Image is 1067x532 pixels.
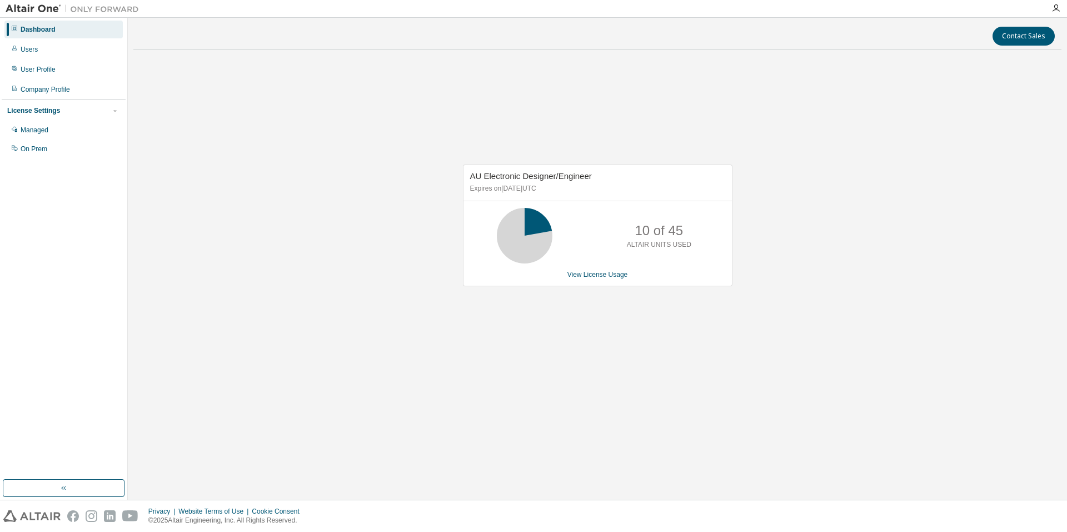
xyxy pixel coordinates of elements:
div: License Settings [7,106,60,115]
img: facebook.svg [67,510,79,522]
div: Users [21,45,38,54]
p: 10 of 45 [635,221,683,240]
p: © 2025 Altair Engineering, Inc. All Rights Reserved. [148,516,306,525]
div: On Prem [21,145,47,153]
div: Website Terms of Use [178,507,252,516]
img: youtube.svg [122,510,138,522]
img: altair_logo.svg [3,510,61,522]
div: Managed [21,126,48,135]
img: linkedin.svg [104,510,116,522]
img: Altair One [6,3,144,14]
div: Dashboard [21,25,56,34]
div: Privacy [148,507,178,516]
p: Expires on [DATE] UTC [470,184,722,193]
div: Company Profile [21,85,70,94]
div: Cookie Consent [252,507,306,516]
p: ALTAIR UNITS USED [627,240,691,250]
button: Contact Sales [993,27,1055,46]
img: instagram.svg [86,510,97,522]
div: User Profile [21,65,56,74]
span: AU Electronic Designer/Engineer [470,171,592,181]
a: View License Usage [567,271,628,279]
